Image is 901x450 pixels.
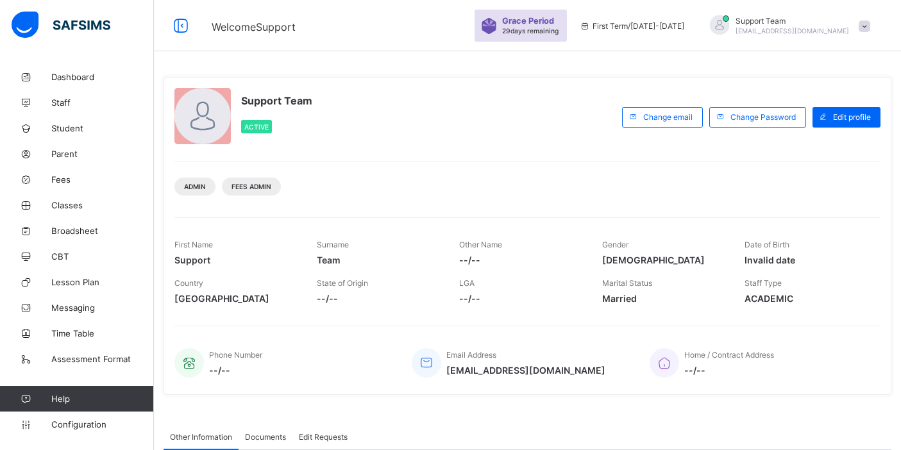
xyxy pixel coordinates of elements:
span: Home / Contract Address [684,350,774,360]
span: [GEOGRAPHIC_DATA] [174,293,298,304]
span: [DEMOGRAPHIC_DATA] [602,254,725,265]
span: First Name [174,240,213,249]
span: Fees [51,174,154,185]
span: CBT [51,251,154,262]
span: Change Password [730,112,796,122]
span: Active [244,123,269,131]
span: Other Information [170,432,232,442]
span: Invalid date [745,254,868,265]
span: Phone Number [209,350,262,360]
span: [EMAIL_ADDRESS][DOMAIN_NAME] [446,365,605,376]
span: Help [51,394,153,404]
span: Edit profile [833,112,871,122]
span: Team [317,254,440,265]
span: --/-- [459,254,582,265]
span: Fees Admin [232,183,271,190]
span: Configuration [51,419,153,429]
span: Assessment Format [51,354,154,364]
span: Broadsheet [51,226,154,236]
span: Edit Requests [299,432,348,442]
span: Country [174,278,203,288]
span: --/-- [684,365,774,376]
span: Change email [643,112,693,122]
span: session/term information [580,21,684,31]
span: State of Origin [317,278,368,288]
span: 29 days remaining [502,27,559,35]
span: Welcome Support [212,21,296,33]
span: --/-- [317,293,440,304]
span: Admin [184,183,206,190]
span: Documents [245,432,286,442]
span: Gender [602,240,628,249]
span: Married [602,293,725,304]
span: Classes [51,200,154,210]
span: Marital Status [602,278,652,288]
img: safsims [12,12,110,38]
span: --/-- [459,293,582,304]
span: LGA [459,278,475,288]
span: Messaging [51,303,154,313]
span: Surname [317,240,349,249]
span: Student [51,123,154,133]
span: Staff [51,97,154,108]
div: SupportTeam [697,15,877,37]
span: Email Address [446,350,496,360]
span: Parent [51,149,154,159]
span: Staff Type [745,278,782,288]
span: [EMAIL_ADDRESS][DOMAIN_NAME] [736,27,849,35]
img: sticker-purple.71386a28dfed39d6af7621340158ba97.svg [481,18,497,34]
span: Time Table [51,328,154,338]
span: Date of Birth [745,240,789,249]
span: Lesson Plan [51,277,154,287]
span: Dashboard [51,72,154,82]
span: Support Team [736,16,849,26]
span: ACADEMIC [745,293,868,304]
span: Other Name [459,240,502,249]
span: Grace Period [502,16,554,26]
span: Support [174,254,298,265]
span: Support Team [241,94,312,107]
span: --/-- [209,365,262,376]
